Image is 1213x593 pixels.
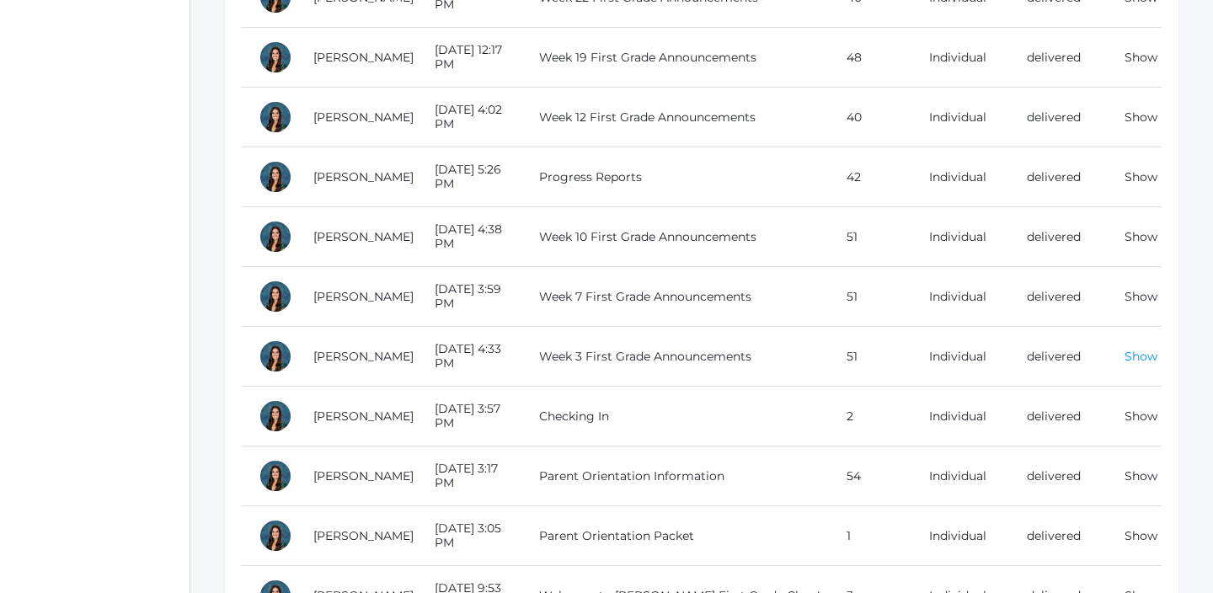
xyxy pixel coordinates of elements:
[1125,110,1157,125] a: Show
[1125,349,1157,364] a: Show
[912,446,1010,506] td: Individual
[259,459,292,493] div: Jordyn Dewey
[313,289,414,304] a: [PERSON_NAME]
[418,88,522,147] td: [DATE] 4:02 PM
[522,387,829,446] td: Checking In
[522,327,829,387] td: Week 3 First Grade Announcements
[418,387,522,446] td: [DATE] 3:57 PM
[1010,506,1108,566] td: delivered
[522,28,829,88] td: Week 19 First Grade Announcements
[1010,207,1108,267] td: delivered
[912,147,1010,207] td: Individual
[418,446,522,506] td: [DATE] 3:17 PM
[830,387,912,446] td: 2
[830,327,912,387] td: 51
[313,229,414,244] a: [PERSON_NAME]
[259,220,292,254] div: Jordyn Dewey
[1010,327,1108,387] td: delivered
[259,399,292,433] div: Jordyn Dewey
[313,50,414,65] a: [PERSON_NAME]
[418,327,522,387] td: [DATE] 4:33 PM
[912,506,1010,566] td: Individual
[522,88,829,147] td: Week 12 First Grade Announcements
[259,280,292,313] div: Jordyn Dewey
[418,147,522,207] td: [DATE] 5:26 PM
[522,207,829,267] td: Week 10 First Grade Announcements
[1010,387,1108,446] td: delivered
[1125,169,1157,184] a: Show
[522,446,829,506] td: Parent Orientation Information
[313,528,414,543] a: [PERSON_NAME]
[1125,409,1157,424] a: Show
[522,147,829,207] td: Progress Reports
[830,446,912,506] td: 54
[1010,147,1108,207] td: delivered
[1010,28,1108,88] td: delivered
[912,327,1010,387] td: Individual
[912,387,1010,446] td: Individual
[912,88,1010,147] td: Individual
[418,28,522,88] td: [DATE] 12:17 PM
[1125,528,1157,543] a: Show
[259,519,292,553] div: Jordyn Dewey
[418,506,522,566] td: [DATE] 3:05 PM
[1125,50,1157,65] a: Show
[912,207,1010,267] td: Individual
[259,160,292,194] div: Jordyn Dewey
[912,267,1010,327] td: Individual
[522,267,829,327] td: Week 7 First Grade Announcements
[313,409,414,424] a: [PERSON_NAME]
[313,110,414,125] a: [PERSON_NAME]
[259,100,292,134] div: Jordyn Dewey
[830,506,912,566] td: 1
[830,28,912,88] td: 48
[830,147,912,207] td: 42
[1010,267,1108,327] td: delivered
[830,88,912,147] td: 40
[418,267,522,327] td: [DATE] 3:59 PM
[830,207,912,267] td: 51
[313,169,414,184] a: [PERSON_NAME]
[912,28,1010,88] td: Individual
[522,506,829,566] td: Parent Orientation Packet
[1010,88,1108,147] td: delivered
[1125,229,1157,244] a: Show
[259,339,292,373] div: Jordyn Dewey
[418,207,522,267] td: [DATE] 4:38 PM
[1125,468,1157,483] a: Show
[259,40,292,74] div: Jordyn Dewey
[313,349,414,364] a: [PERSON_NAME]
[1010,446,1108,506] td: delivered
[313,468,414,483] a: [PERSON_NAME]
[1125,289,1157,304] a: Show
[830,267,912,327] td: 51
